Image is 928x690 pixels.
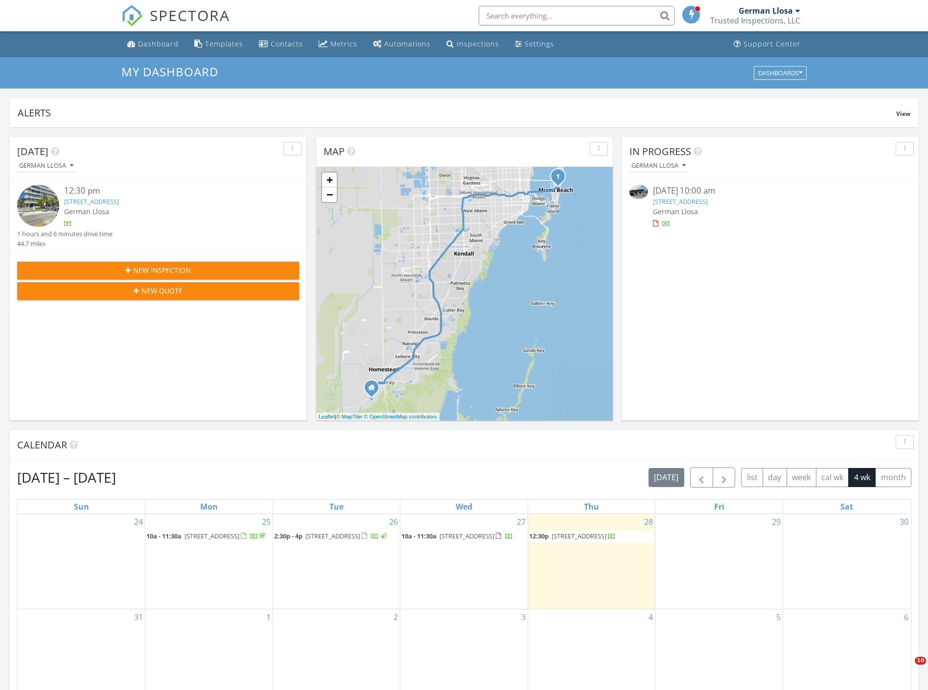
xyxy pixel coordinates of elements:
a: © OpenStreetMap contributors [364,414,437,420]
a: 10a - 11:30a [STREET_ADDRESS] [146,532,267,540]
a: 12:30 pm [STREET_ADDRESS] German Llosa 1 hours and 6 minutes drive time 44.7 miles [17,185,299,248]
div: Homestead FL 33034 [371,387,377,393]
span: [STREET_ADDRESS] [440,532,494,540]
a: Dashboard [123,35,183,53]
button: Dashboards [754,66,807,80]
button: day [763,468,787,487]
td: Go to August 25, 2025 [145,514,273,609]
button: New Inspection [17,262,299,279]
div: Settings [525,39,554,48]
a: Go to August 31, 2025 [132,609,145,625]
a: Go to September 6, 2025 [902,609,910,625]
span: In Progress [629,145,691,158]
a: 12:30p [STREET_ADDRESS] [529,531,654,542]
div: Dashboards [758,69,802,76]
a: 12:30p [STREET_ADDRESS] [529,532,616,540]
a: Wednesday [454,500,474,513]
span: [DATE] [17,145,48,158]
a: Monday [198,500,220,513]
span: View [896,110,910,118]
div: 2100 Park Ave 207, Miami Beach, FL 33139 [558,176,564,182]
button: month [875,468,911,487]
a: Go to August 29, 2025 [770,514,783,530]
a: Go to August 24, 2025 [132,514,145,530]
a: Contacts [255,35,307,53]
a: Tuesday [327,500,346,513]
h2: [DATE] – [DATE] [17,467,116,487]
a: 10a - 11:30a [STREET_ADDRESS] [146,531,272,542]
div: German Llosa [19,162,73,169]
a: Go to August 25, 2025 [260,514,273,530]
span: SPECTORA [150,5,230,25]
a: Zoom in [322,173,337,187]
a: Go to August 28, 2025 [642,514,655,530]
span: [STREET_ADDRESS] [552,532,606,540]
a: Metrics [315,35,361,53]
span: My Dashboard [121,64,218,80]
span: 10a - 11:30a [401,532,437,540]
span: New Inspection [133,265,191,275]
div: Dashboard [138,39,179,48]
a: Go to September 3, 2025 [519,609,528,625]
a: Friday [712,500,726,513]
a: [STREET_ADDRESS] [64,197,119,206]
img: streetview [17,185,59,227]
a: Inspections [442,35,503,53]
div: Support Center [743,39,801,48]
span: Map [324,145,345,158]
td: Go to August 30, 2025 [783,514,910,609]
a: Go to September 5, 2025 [774,609,783,625]
a: Sunday [72,500,91,513]
div: 1 hours and 6 minutes drive time [17,229,113,239]
a: Go to August 26, 2025 [387,514,400,530]
a: Go to September 4, 2025 [647,609,655,625]
a: Templates [190,35,247,53]
span: 10a - 11:30a [146,532,182,540]
div: 12:30 pm [64,185,276,197]
a: SPECTORA [121,13,230,34]
span: German Llosa [64,207,109,216]
span: German Llosa [653,207,698,216]
a: Settings [511,35,558,53]
button: Previous [690,467,713,488]
a: Automations (Basic) [369,35,435,53]
div: 44.7 miles [17,239,113,248]
td: Go to August 24, 2025 [18,514,145,609]
div: [DATE] 10:00 am [653,185,888,197]
img: 9314906%2Fcover_photos%2F8pZ016EcjOafxnBujjwg%2Fsmall.9314906-1756303322980 [629,185,648,199]
span: 2:30p - 4p [274,532,302,540]
a: [DATE] 10:00 am [STREET_ADDRESS] German Llosa [629,185,911,228]
button: cal wk [816,468,849,487]
a: Go to September 1, 2025 [264,609,273,625]
div: Alerts [18,106,896,119]
a: Zoom out [322,187,337,202]
i: 1 [556,174,560,180]
span: 12:30p [529,532,549,540]
a: Support Center [730,35,805,53]
a: Leaflet [319,414,335,420]
span: [STREET_ADDRESS] [185,532,239,540]
span: 10 [915,657,926,665]
input: Search everything... [479,6,674,25]
button: [DATE] [649,468,684,487]
a: 2:30p - 4p [STREET_ADDRESS] [274,532,388,540]
span: [STREET_ADDRESS] [305,532,360,540]
td: Go to August 29, 2025 [655,514,783,609]
div: Automations [384,39,431,48]
img: The Best Home Inspection Software - Spectora [121,5,143,26]
button: 4 wk [848,468,876,487]
a: Go to August 30, 2025 [898,514,910,530]
button: list [741,468,763,487]
div: German Llosa [631,162,686,169]
div: Trusted Inspections, LLC [710,16,800,25]
span: New Quote [141,286,183,296]
a: [STREET_ADDRESS] [653,197,708,206]
div: German Llosa [739,6,793,16]
button: German Llosa [17,159,75,173]
a: Go to August 27, 2025 [515,514,528,530]
a: 10a - 11:30a [STREET_ADDRESS] [401,532,513,540]
button: Next [713,467,736,488]
button: week [787,468,816,487]
td: Go to August 26, 2025 [273,514,400,609]
td: Go to August 27, 2025 [400,514,528,609]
